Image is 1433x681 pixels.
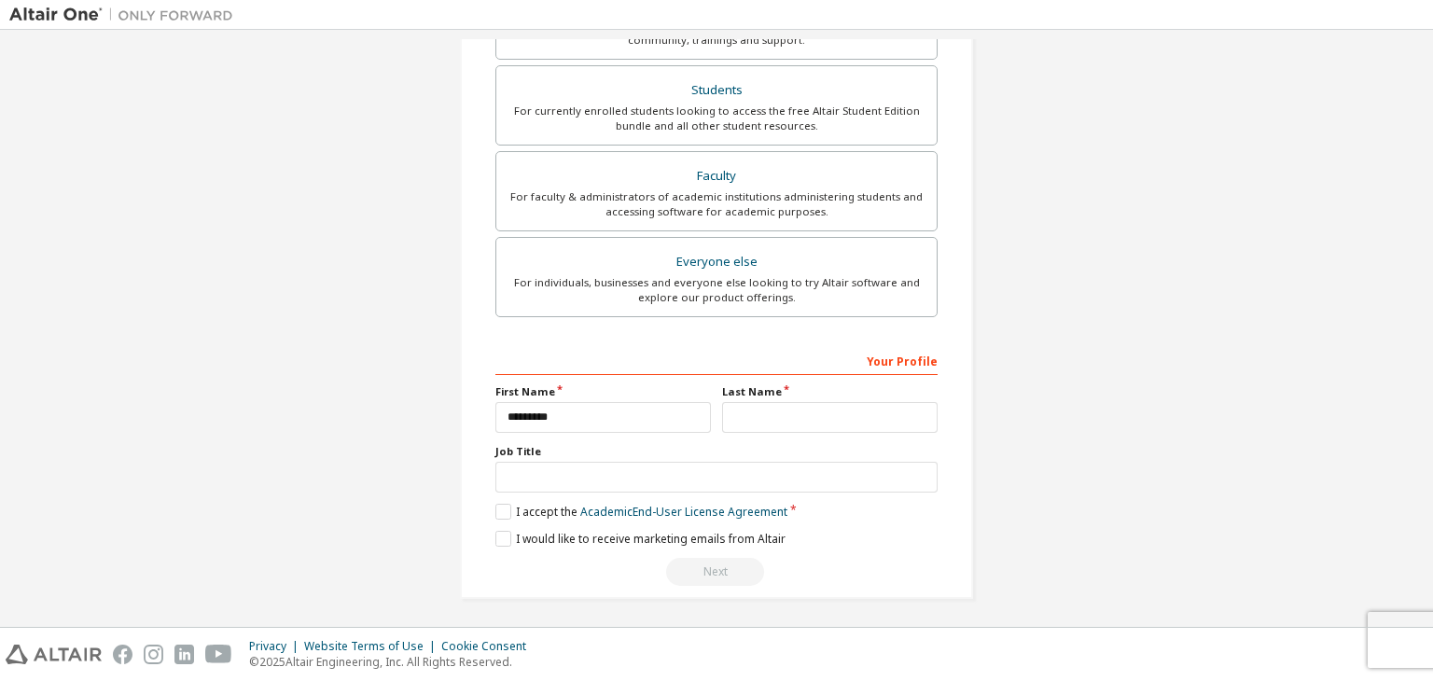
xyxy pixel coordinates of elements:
div: Everyone else [508,249,925,275]
img: facebook.svg [113,645,132,664]
div: Your Profile [495,345,938,375]
img: altair_logo.svg [6,645,102,664]
img: Altair One [9,6,243,24]
img: youtube.svg [205,645,232,664]
div: Please wait while checking email ... [495,558,938,586]
label: Job Title [495,444,938,459]
div: Website Terms of Use [304,639,441,654]
label: I accept the [495,504,787,520]
div: For currently enrolled students looking to access the free Altair Student Edition bundle and all ... [508,104,925,133]
label: I would like to receive marketing emails from Altair [495,531,786,547]
div: Students [508,77,925,104]
label: First Name [495,384,711,399]
label: Last Name [722,384,938,399]
div: Privacy [249,639,304,654]
a: Academic End-User License Agreement [580,504,787,520]
img: linkedin.svg [174,645,194,664]
div: For individuals, businesses and everyone else looking to try Altair software and explore our prod... [508,275,925,305]
div: Faculty [508,163,925,189]
p: © 2025 Altair Engineering, Inc. All Rights Reserved. [249,654,537,670]
div: Cookie Consent [441,639,537,654]
img: instagram.svg [144,645,163,664]
div: For faculty & administrators of academic institutions administering students and accessing softwa... [508,189,925,219]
